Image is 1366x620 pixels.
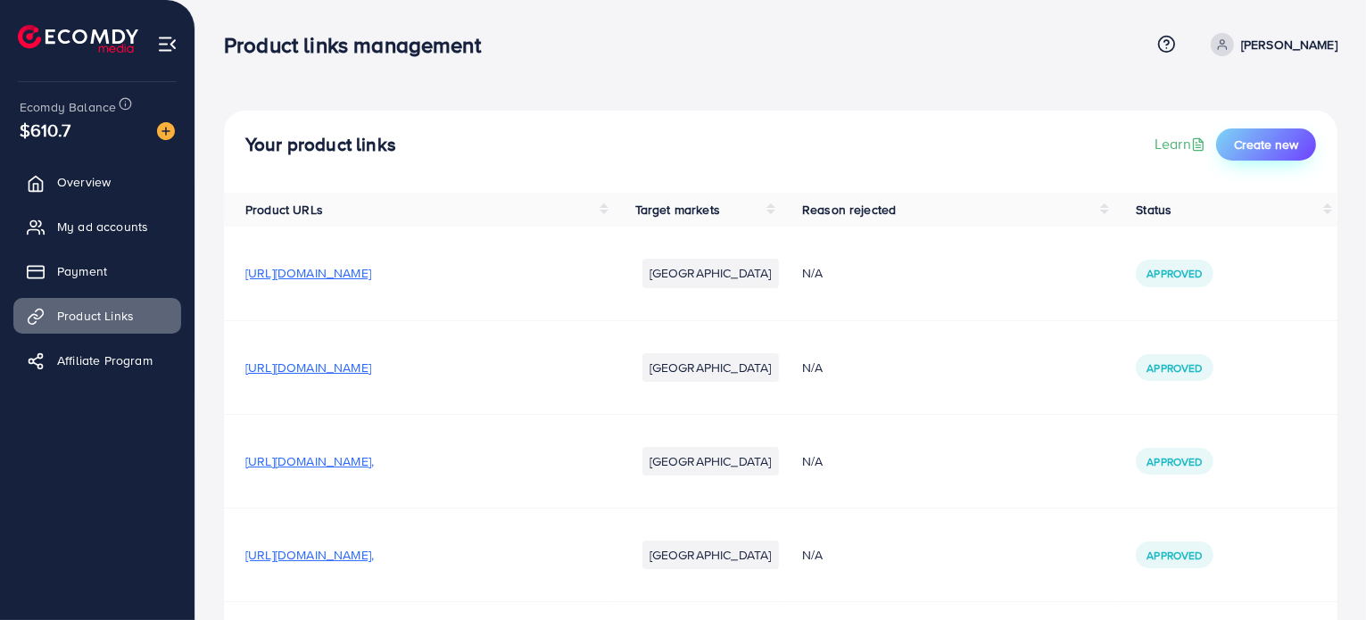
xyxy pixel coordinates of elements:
button: Create new [1216,128,1316,161]
span: Ecomdy Balance [20,98,116,116]
span: Affiliate Program [57,351,153,369]
img: menu [157,34,178,54]
iframe: Chat [1290,540,1353,607]
span: $610.7 [20,117,70,143]
span: Approved [1147,548,1202,563]
span: N/A [802,359,823,376]
span: Payment [57,262,107,280]
a: My ad accounts [13,209,181,244]
li: [GEOGRAPHIC_DATA] [642,447,779,475]
li: [GEOGRAPHIC_DATA] [642,541,779,569]
li: [GEOGRAPHIC_DATA] [642,259,779,287]
span: Approved [1147,266,1202,281]
a: Overview [13,164,181,200]
span: My ad accounts [57,218,148,236]
span: N/A [802,452,823,470]
a: Product Links [13,298,181,334]
span: Target markets [635,201,720,219]
a: Learn [1155,134,1209,154]
img: image [157,122,175,140]
span: Reason rejected [802,201,896,219]
h4: Your product links [245,134,396,156]
span: Approved [1147,360,1202,376]
span: Product Links [57,307,134,325]
a: Payment [13,253,181,289]
a: [PERSON_NAME] [1204,33,1337,56]
span: [URL][DOMAIN_NAME], [245,546,374,564]
span: N/A [802,264,823,282]
p: [PERSON_NAME] [1241,34,1337,55]
span: [URL][DOMAIN_NAME] [245,264,371,282]
li: [GEOGRAPHIC_DATA] [642,353,779,382]
span: Overview [57,173,111,191]
span: Product URLs [245,201,323,219]
span: Status [1136,201,1171,219]
span: N/A [802,546,823,564]
span: Create new [1234,136,1298,153]
a: Affiliate Program [13,343,181,378]
span: [URL][DOMAIN_NAME], [245,452,374,470]
h3: Product links management [224,32,495,58]
img: logo [18,25,138,53]
span: [URL][DOMAIN_NAME] [245,359,371,376]
span: Approved [1147,454,1202,469]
